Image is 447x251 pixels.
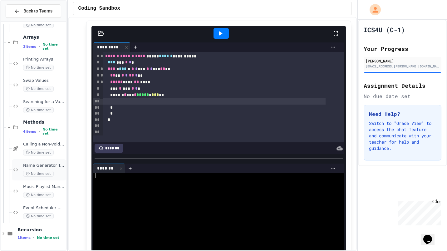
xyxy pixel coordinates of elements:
span: No time set [23,150,54,155]
iframe: chat widget [395,199,441,225]
span: 3 items [23,45,36,49]
span: No time set [23,107,54,113]
div: Chat with us now!Close [2,2,43,40]
div: No due date set [364,92,441,100]
h2: Assignment Details [364,81,441,90]
span: Music Playlist Manager [23,184,65,189]
span: 1 items [17,236,31,240]
h3: Need Help? [369,110,436,118]
span: No time set [23,171,54,177]
span: • [33,235,34,240]
span: No time set [23,22,54,28]
div: My Account [363,2,382,17]
span: Event Scheduler Debugger [23,205,65,211]
span: Swap Values [23,78,65,83]
button: Back to Teams [6,4,61,18]
span: No time set [42,42,65,51]
span: No time set [23,213,54,219]
p: Switch to "Grade View" to access the chat feature and communicate with your teacher for help and ... [369,120,436,151]
span: • [39,44,40,49]
div: [EMAIL_ADDRESS][PERSON_NAME][DOMAIN_NAME] [366,64,440,69]
span: Searching for a Value [23,99,65,105]
span: No time set [37,236,59,240]
span: 4 items [23,130,36,134]
span: Name Generator Tool [23,163,65,168]
span: Calling a Non-void Method [23,142,65,147]
span: No time set [42,127,65,135]
div: [PERSON_NAME] [366,58,440,64]
span: • [39,129,40,134]
span: Arrays [23,34,65,40]
span: Recursion [17,227,65,233]
h2: Your Progress [364,44,441,53]
span: Back to Teams [23,8,52,14]
span: No time set [23,192,54,198]
span: Printing Arrays [23,57,65,62]
span: Coding Sandbox [78,5,120,12]
span: No time set [23,86,54,92]
span: Methods [23,119,65,125]
span: No time set [23,65,54,71]
h1: ICS4U (C-1) [364,25,405,34]
iframe: chat widget [421,226,441,245]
